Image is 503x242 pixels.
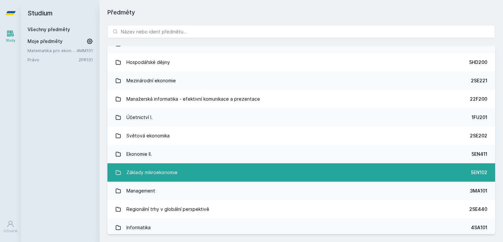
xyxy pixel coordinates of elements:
div: 22F200 [470,96,487,102]
a: 2PR101 [79,57,93,62]
div: Základy mikroekonomie [126,166,177,179]
a: Základy mikroekonomie 5EN102 [107,163,495,182]
a: Ekonomie II. 5EN411 [107,145,495,163]
div: 2SE221 [471,77,487,84]
a: Právo [28,56,79,63]
div: 5EN102 [471,169,487,176]
a: Uživatel [1,217,20,237]
h1: Předměty [107,8,495,17]
div: Study [6,38,15,43]
span: Moje předměty [28,38,63,45]
a: Mezinárodní ekonomie 2SE221 [107,71,495,90]
a: Regionální trhy v globální perspektivě 2SE440 [107,200,495,218]
a: Manažerská informatika - efektivní komunikace a prezentace 22F200 [107,90,495,108]
div: 4SA101 [471,224,487,231]
a: Informatika 4SA101 [107,218,495,237]
input: Název nebo ident předmětu… [107,25,495,38]
a: 4MM101 [77,48,93,53]
div: 5EN411 [472,151,487,157]
a: Study [1,26,20,46]
div: 5HD200 [469,59,487,66]
div: Hospodářské dějiny [126,56,170,69]
div: Management [126,184,155,197]
a: Management 3MA101 [107,182,495,200]
div: Ekonomie II. [126,148,152,161]
a: Světová ekonomika 2SE202 [107,127,495,145]
div: Účetnictví I. [126,111,153,124]
div: 2SE202 [470,132,487,139]
a: Matematika pro ekonomy [28,47,77,54]
div: 3MA101 [470,188,487,194]
a: Hospodářské dějiny 5HD200 [107,53,495,71]
div: 1FU201 [472,114,487,121]
a: Všechny předměty [28,27,70,32]
div: Informatika [126,221,151,234]
div: Mezinárodní ekonomie [126,74,176,87]
div: Uživatel [4,229,17,233]
div: Manažerská informatika - efektivní komunikace a prezentace [126,92,260,106]
a: Účetnictví I. 1FU201 [107,108,495,127]
div: Regionální trhy v globální perspektivě [126,203,209,216]
div: Světová ekonomika [126,129,170,142]
div: 2SE440 [469,206,487,212]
